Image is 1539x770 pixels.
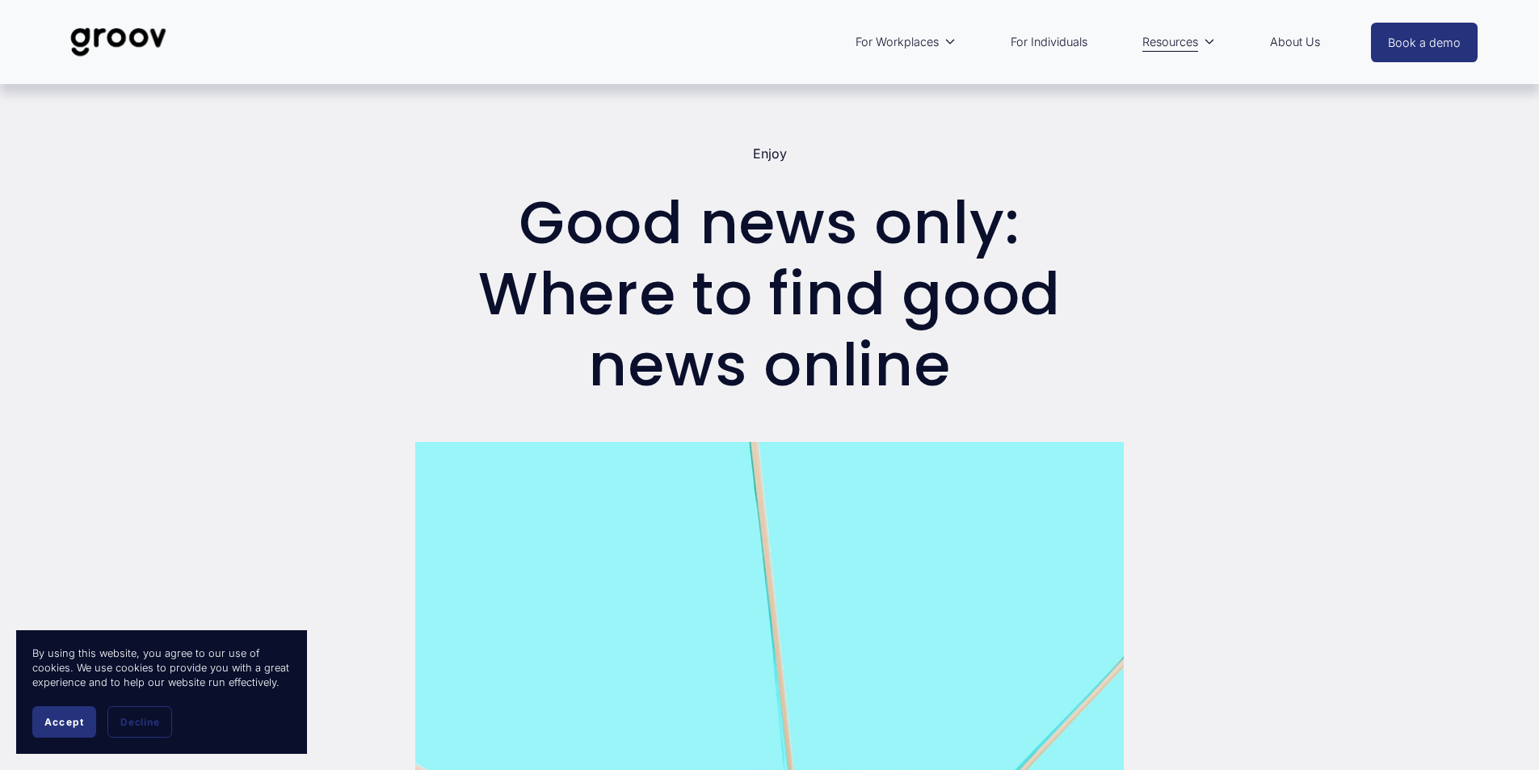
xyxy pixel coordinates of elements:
[1262,23,1328,61] a: About Us
[1003,23,1095,61] a: For Individuals
[44,716,84,728] span: Accept
[120,716,159,728] span: Decline
[415,187,1123,402] h1: Good news only: Where to find good news online
[1134,23,1224,61] a: folder dropdown
[1371,23,1478,62] a: Book a demo
[847,23,965,61] a: folder dropdown
[32,646,291,690] p: By using this website, you agree to our use of cookies. We use cookies to provide you with a grea...
[856,32,939,53] span: For Workplaces
[1142,32,1198,53] span: Resources
[107,706,172,738] button: Decline
[32,706,96,738] button: Accept
[16,630,307,754] section: Cookie banner
[753,145,787,162] a: Enjoy
[61,15,175,69] img: Groov | Unlock Human Potential at Work and in Life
